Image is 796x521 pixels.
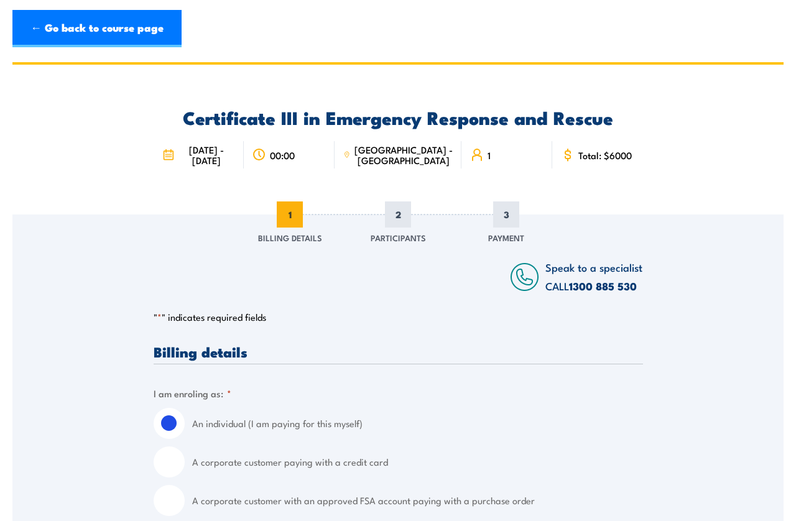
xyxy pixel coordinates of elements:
[371,231,426,244] span: Participants
[545,259,642,293] span: Speak to a specialist CALL
[192,408,643,439] label: An individual (I am paying for this myself)
[12,10,182,47] a: ← Go back to course page
[192,446,643,477] label: A corporate customer paying with a credit card
[154,311,643,323] p: " " indicates required fields
[270,150,295,160] span: 00:00
[258,231,322,244] span: Billing Details
[385,201,411,228] span: 2
[493,201,519,228] span: 3
[154,109,643,125] h2: Certificate III in Emergency Response and Rescue
[192,485,643,516] label: A corporate customer with an approved FSA account paying with a purchase order
[569,278,637,294] a: 1300 885 530
[277,201,303,228] span: 1
[354,144,453,165] span: [GEOGRAPHIC_DATA] - [GEOGRAPHIC_DATA]
[578,150,632,160] span: Total: $6000
[154,386,231,400] legend: I am enroling as:
[488,231,524,244] span: Payment
[154,344,643,359] h3: Billing details
[178,144,236,165] span: [DATE] - [DATE]
[488,150,491,160] span: 1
